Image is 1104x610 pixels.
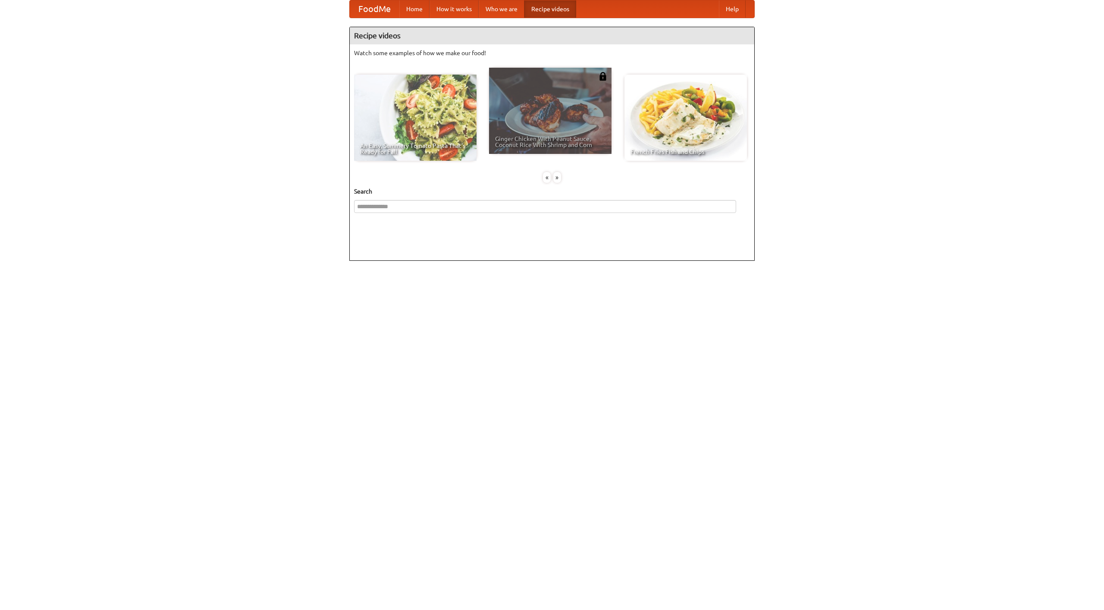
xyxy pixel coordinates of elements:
[630,149,741,155] span: French Fries Fish and Chips
[354,75,477,161] a: An Easy, Summery Tomato Pasta That's Ready for Fall
[360,143,470,155] span: An Easy, Summery Tomato Pasta That's Ready for Fall
[624,75,747,161] a: French Fries Fish and Chips
[543,172,551,183] div: «
[430,0,479,18] a: How it works
[479,0,524,18] a: Who we are
[354,187,750,196] h5: Search
[350,0,399,18] a: FoodMe
[553,172,561,183] div: »
[354,49,750,57] p: Watch some examples of how we make our food!
[719,0,746,18] a: Help
[350,27,754,44] h4: Recipe videos
[599,72,607,81] img: 483408.png
[524,0,576,18] a: Recipe videos
[399,0,430,18] a: Home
